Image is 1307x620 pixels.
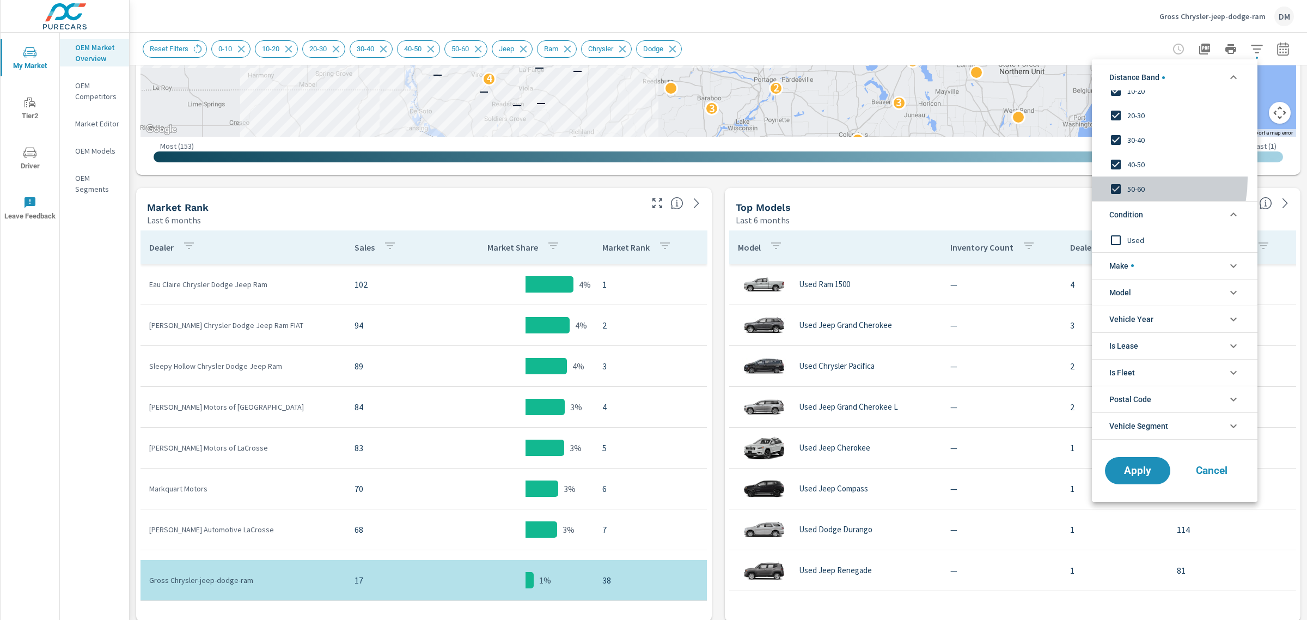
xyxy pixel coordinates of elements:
[1109,279,1131,306] span: Model
[1109,360,1135,386] span: Is Fleet
[1127,133,1247,147] span: 30-40
[1127,84,1247,98] span: 10-20
[1109,64,1165,90] span: Distance Band
[1109,413,1168,439] span: Vehicle Segment
[1092,103,1255,127] div: 20-30
[1092,152,1255,177] div: 40-50
[1109,202,1143,228] span: Condition
[1109,386,1151,412] span: Postal Code
[1092,127,1255,152] div: 30-40
[1190,466,1233,476] span: Cancel
[1127,233,1247,246] span: Used
[1092,78,1255,103] div: 10-20
[1092,59,1257,444] ul: filter options
[1109,306,1153,332] span: Vehicle Year
[1109,253,1134,279] span: Make
[1092,177,1255,201] div: 50-60
[1109,333,1138,359] span: Is Lease
[1116,466,1159,476] span: Apply
[1127,158,1247,171] span: 40-50
[1127,109,1247,122] span: 20-30
[1179,457,1244,484] button: Cancel
[1127,183,1247,196] span: 50-60
[1092,228,1255,252] div: Used
[1105,457,1170,484] button: Apply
